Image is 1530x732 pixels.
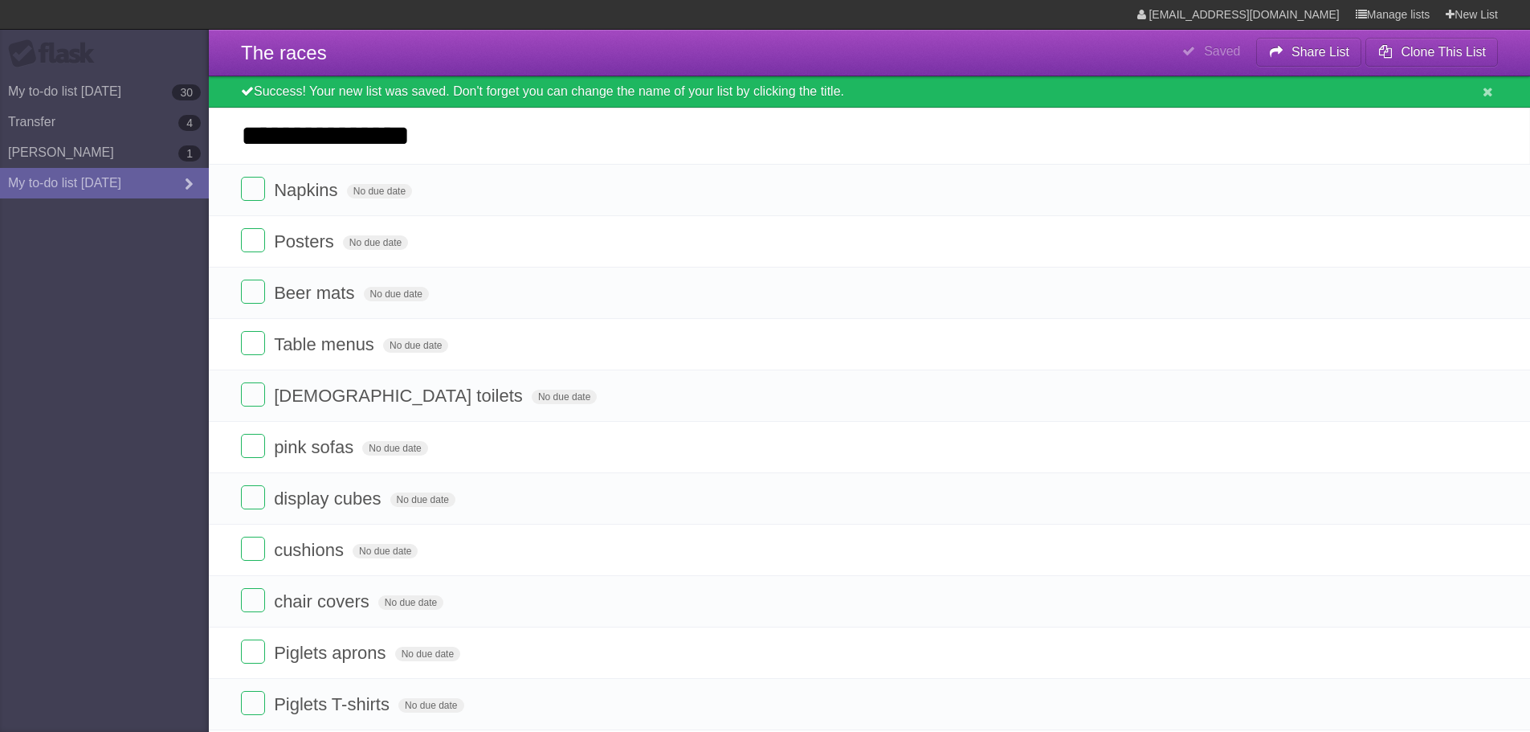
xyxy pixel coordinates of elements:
span: chair covers [274,591,373,611]
label: Done [241,434,265,458]
span: No due date [353,544,418,558]
b: 4 [178,115,201,131]
label: Done [241,382,265,407]
span: Piglets aprons [274,643,390,663]
b: 1 [178,145,201,162]
span: No due date [364,287,429,301]
b: Clone This List [1401,45,1486,59]
span: The races [241,42,327,63]
button: Clone This List [1365,38,1498,67]
span: cushions [274,540,348,560]
span: No due date [532,390,597,404]
span: Table menus [274,334,378,354]
label: Done [241,228,265,252]
span: No due date [347,184,412,198]
span: Beer mats [274,283,358,303]
b: Share List [1291,45,1349,59]
label: Done [241,691,265,715]
label: Done [241,537,265,561]
label: Done [241,640,265,664]
label: Done [241,280,265,304]
span: No due date [398,698,463,713]
div: Flask [8,39,104,68]
span: Posters [274,231,338,251]
span: Piglets T-shirts [274,694,394,714]
b: Saved [1204,44,1240,58]
span: Napkins [274,180,341,200]
label: Done [241,331,265,355]
span: No due date [390,493,455,507]
span: pink sofas [274,437,357,457]
span: No due date [343,235,408,250]
b: 30 [172,84,201,100]
button: Share List [1256,38,1362,67]
label: Done [241,485,265,509]
span: No due date [362,441,427,456]
span: display cubes [274,489,385,509]
div: Success! Your new list was saved. Don't forget you can change the name of your list by clicking t... [209,76,1530,108]
span: No due date [395,647,460,661]
span: [DEMOGRAPHIC_DATA] toilets [274,386,527,406]
span: No due date [383,338,448,353]
label: Done [241,588,265,612]
label: Done [241,177,265,201]
span: No due date [378,595,443,610]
